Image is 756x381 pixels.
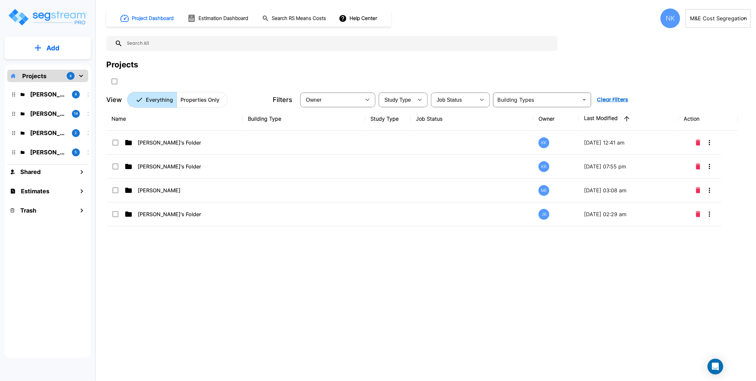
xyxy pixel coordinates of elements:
button: Delete [693,160,703,173]
p: Projects [22,72,46,80]
th: Name [106,107,243,131]
p: Jon's Folder [30,148,67,157]
p: [DATE] 02:29 am [584,210,674,218]
button: More-Options [703,208,716,221]
h1: Trash [20,206,36,215]
p: 4 [75,92,77,97]
span: Owner [306,97,322,103]
div: Select [301,91,361,109]
h1: Estimates [21,187,49,196]
button: Add [5,39,91,58]
button: Delete [693,136,703,149]
button: Delete [693,184,703,197]
th: Owner [533,107,579,131]
p: [DATE] 07:55 pm [584,163,674,170]
button: Project Dashboard [118,11,177,26]
p: [PERSON_NAME]'s Folder (Finalized Reports) [138,163,203,170]
div: Platform [127,92,228,108]
button: Help Center [337,12,380,25]
h1: Estimation Dashboard [198,15,248,22]
h1: Shared [20,167,41,176]
p: 4 [70,73,72,79]
button: Properties Only [177,92,228,108]
p: View [106,95,122,105]
button: More-Options [703,160,716,173]
p: 2 [75,130,77,136]
button: Estimation Dashboard [185,11,252,25]
div: KK [539,137,549,148]
p: Properties Only [180,96,219,104]
input: Building Types [495,95,578,104]
p: Karina's Folder [30,90,67,99]
p: [PERSON_NAME]'s Folder [138,210,203,218]
p: 5 [75,149,77,155]
button: SelectAll [108,75,121,88]
p: Everything [146,96,173,104]
p: [DATE] 12:41 am [584,139,674,147]
p: M&E Cost Segregation [690,14,740,22]
div: NK [661,9,680,28]
button: More-Options [703,184,716,197]
div: ME [539,185,549,196]
div: KR [539,161,549,172]
th: Building Type [243,107,365,131]
button: Open [580,95,589,104]
p: M.E. Folder [30,129,67,137]
input: Search All [123,36,554,51]
p: Kristina's Folder (Finalized Reports) [30,109,67,118]
h1: Search RS Means Costs [272,15,326,22]
img: Logo [8,8,88,26]
span: Job Status [437,97,462,103]
p: 14 [74,111,78,116]
h1: Project Dashboard [132,15,174,22]
button: Delete [693,208,703,221]
span: Study Type [385,97,411,103]
button: Clear Filters [594,93,631,106]
div: Open Intercom Messenger [708,359,723,374]
p: Add [46,43,60,53]
div: Select [432,91,475,109]
th: Action [679,107,738,131]
div: Projects [106,59,138,71]
p: [PERSON_NAME] [138,186,203,194]
th: Last Modified [579,107,679,131]
p: [PERSON_NAME]'s Folder [138,139,203,147]
p: [DATE] 03:08 am [584,186,674,194]
p: Filters [273,95,292,105]
th: Job Status [411,107,533,131]
div: JR [539,209,549,220]
button: Search RS Means Costs [260,12,330,25]
th: Study Type [365,107,411,131]
button: More-Options [703,136,716,149]
button: Everything [127,92,177,108]
div: Select [380,91,413,109]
